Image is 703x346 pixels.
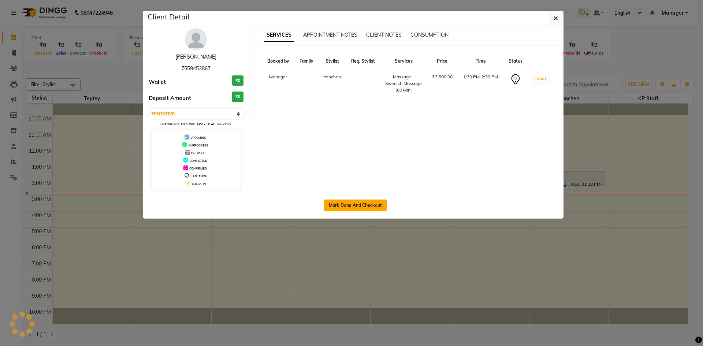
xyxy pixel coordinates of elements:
[366,31,402,38] span: CLIENT NOTES
[346,53,380,69] th: Req. Stylist
[319,53,346,69] th: Stylist
[410,31,449,38] span: CONSUMPTION
[190,159,207,163] span: COMPLETED
[458,53,504,69] th: Time
[175,53,216,60] a: [PERSON_NAME]
[262,53,295,69] th: Booked by
[192,182,206,186] span: CHECK-IN
[324,74,341,79] span: Yanchen
[303,31,357,38] span: APPOINTMENT NOTES
[190,136,206,139] span: UPCOMING
[431,74,453,80] div: ₹3,500.00
[294,69,318,98] td: -
[181,65,211,72] span: 7559453867
[148,11,189,22] h5: Client Detail
[189,167,207,170] span: CONFIRMED
[504,53,528,69] th: Status
[232,92,243,102] h3: ₹0
[232,75,243,86] h3: ₹0
[262,69,295,98] td: Manager
[149,94,191,103] span: Deposit Amount
[191,174,207,178] span: TENTATIVE
[264,29,294,42] span: SERVICES
[149,78,166,86] span: Wallet
[458,69,504,98] td: 1:30 PM-2:30 PM
[385,74,423,93] div: Massage - Swedish Massage (60 Min)
[185,28,207,50] img: avatar
[346,69,380,98] td: -
[324,200,387,211] button: Mark Done And Checkout
[427,53,457,69] th: Price
[294,53,318,69] th: Family
[191,151,205,155] span: DROPPED
[380,53,427,69] th: Services
[533,74,548,83] button: START
[160,122,232,126] small: Change in status will apply to all services.
[189,144,208,147] span: IN PROGRESS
